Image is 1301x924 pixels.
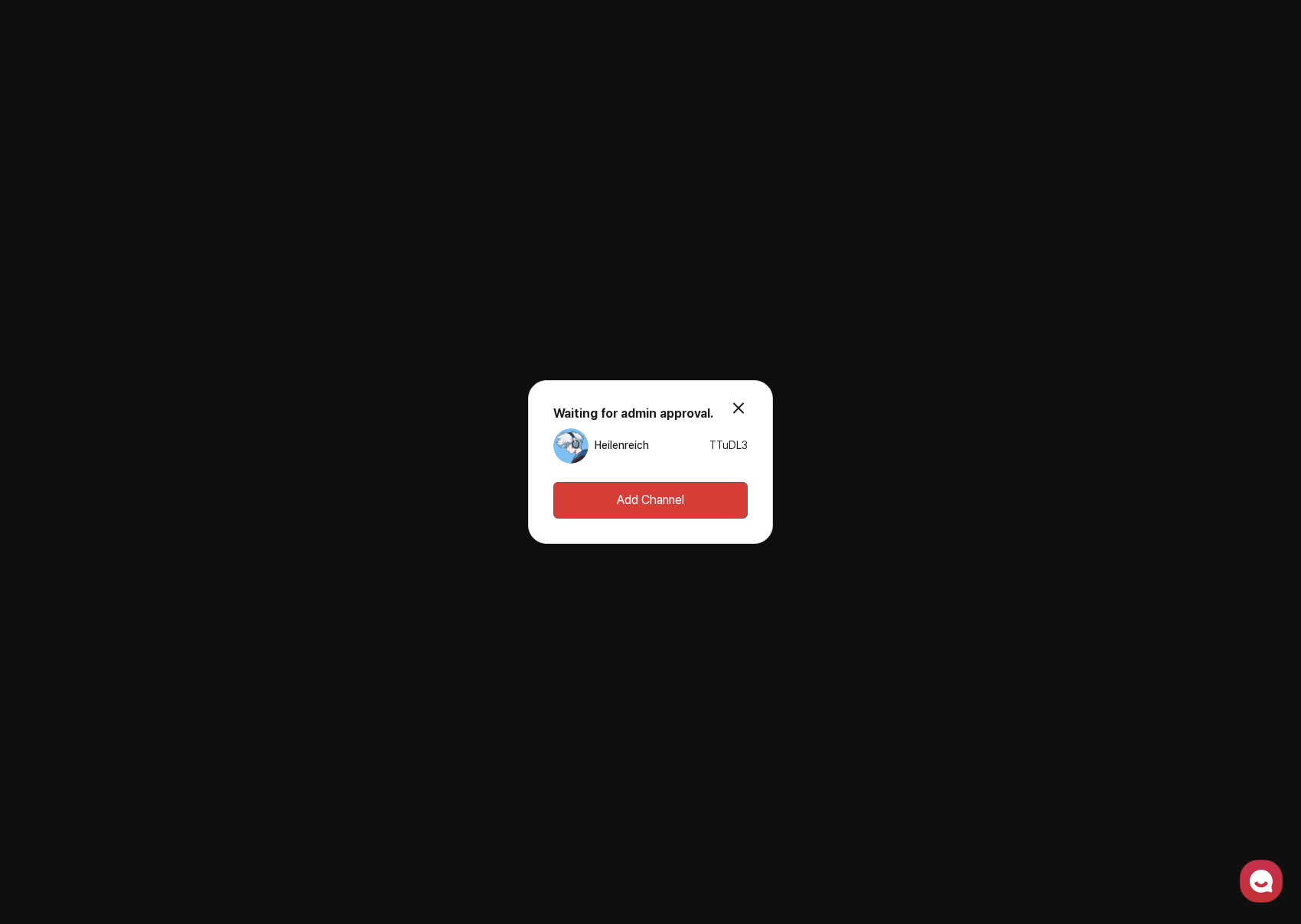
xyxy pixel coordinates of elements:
[553,482,748,519] button: Add Channel
[595,438,649,454] a: Heilenreich
[709,439,748,451] span: TTuDL3
[723,393,754,424] button: modal.close
[553,428,589,464] img: 채널 프로필 이미지
[553,406,713,421] strong: Waiting for admin approval.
